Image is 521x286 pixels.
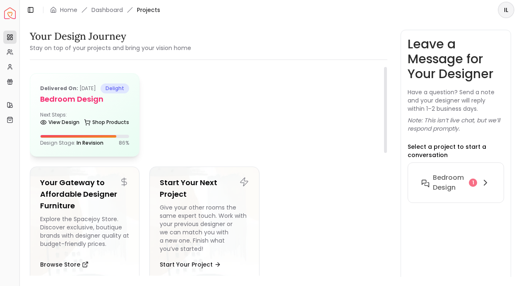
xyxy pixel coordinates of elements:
[40,256,89,273] button: Browse Store
[40,112,129,128] div: Next Steps:
[433,173,466,193] h6: Bedroom design
[408,88,504,113] p: Have a question? Send a note and your designer will reply within 1–2 business days.
[4,7,16,19] a: Spacejoy
[469,179,477,187] div: 1
[101,83,129,93] span: delight
[137,6,160,14] span: Projects
[499,2,514,17] span: IL
[40,140,103,146] p: Design Stage:
[408,37,504,81] h3: Leave a Message for Your Designer
[40,177,129,212] h5: Your Gateway to Affordable Designer Furniture
[415,169,497,196] button: Bedroom design1
[119,140,129,146] p: 86 %
[149,167,259,283] a: Start Your Next ProjectGive your other rooms the same expert touch. Work with your previous desig...
[40,83,96,93] p: [DATE]
[40,117,79,128] a: View Design
[50,6,160,14] nav: breadcrumb
[30,30,191,43] h3: Your Design Journey
[160,256,221,273] button: Start Your Project
[40,85,78,92] b: Delivered on:
[408,143,504,159] p: Select a project to start a conversation
[30,44,191,52] small: Stay on top of your projects and bring your vision home
[498,2,514,18] button: IL
[77,139,103,146] span: In Revision
[30,167,139,283] a: Your Gateway to Affordable Designer FurnitureExplore the Spacejoy Store. Discover exclusive, bout...
[408,116,504,133] p: Note: This isn’t live chat, but we’ll respond promptly.
[40,215,129,253] div: Explore the Spacejoy Store. Discover exclusive, boutique brands with designer quality at budget-f...
[84,117,129,128] a: Shop Products
[40,93,129,105] h5: Bedroom design
[160,203,249,253] div: Give your other rooms the same expert touch. Work with your previous designer or we can match you...
[4,7,16,19] img: Spacejoy Logo
[160,177,249,200] h5: Start Your Next Project
[60,6,77,14] a: Home
[91,6,123,14] a: Dashboard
